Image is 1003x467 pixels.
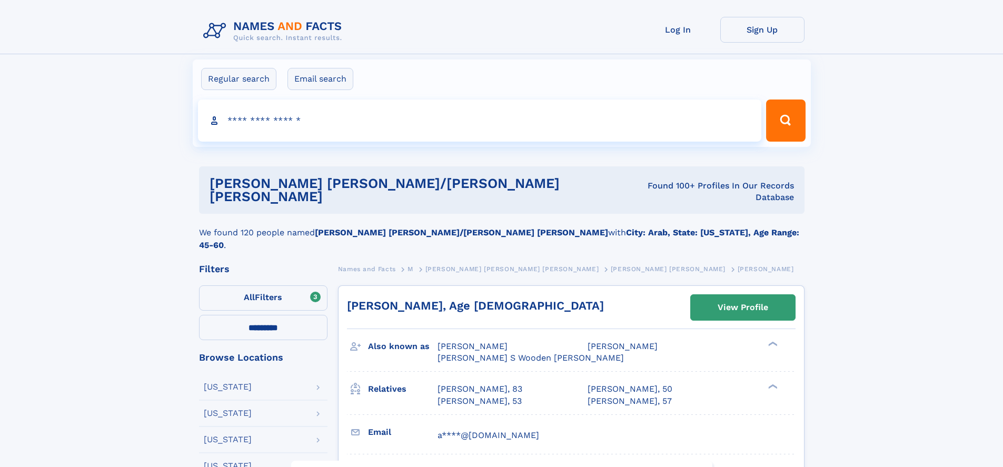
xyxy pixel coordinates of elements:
a: [PERSON_NAME] [PERSON_NAME] [PERSON_NAME] [425,262,599,275]
h1: [PERSON_NAME] [PERSON_NAME]/[PERSON_NAME] [PERSON_NAME] [210,177,627,203]
a: [PERSON_NAME], 57 [588,395,672,407]
div: [US_STATE] [204,409,252,418]
a: M [408,262,413,275]
b: [PERSON_NAME] [PERSON_NAME]/[PERSON_NAME] [PERSON_NAME] [315,227,608,237]
label: Filters [199,285,327,311]
h3: Also known as [368,337,438,355]
input: search input [198,100,762,142]
div: Filters [199,264,327,274]
a: Sign Up [720,17,805,43]
span: [PERSON_NAME] [738,265,794,273]
button: Search Button [766,100,805,142]
a: Log In [636,17,720,43]
h3: Email [368,423,438,441]
label: Email search [287,68,353,90]
img: Logo Names and Facts [199,17,351,45]
a: View Profile [691,295,795,320]
span: All [244,292,255,302]
a: [PERSON_NAME], Age [DEMOGRAPHIC_DATA] [347,299,604,312]
span: [PERSON_NAME] [PERSON_NAME] [PERSON_NAME] [425,265,599,273]
div: [US_STATE] [204,435,252,444]
span: [PERSON_NAME] [588,341,658,351]
div: We found 120 people named with . [199,214,805,252]
span: M [408,265,413,273]
a: [PERSON_NAME], 83 [438,383,522,395]
label: Regular search [201,68,276,90]
a: Names and Facts [338,262,396,275]
a: [PERSON_NAME], 53 [438,395,522,407]
div: Browse Locations [199,353,327,362]
span: [PERSON_NAME] [PERSON_NAME] [611,265,726,273]
div: View Profile [718,295,768,320]
b: City: Arab, State: [US_STATE], Age Range: 45-60 [199,227,799,250]
div: Found 100+ Profiles In Our Records Database [627,180,794,203]
a: [PERSON_NAME] [PERSON_NAME] [611,262,726,275]
span: [PERSON_NAME] S Wooden [PERSON_NAME] [438,353,624,363]
div: ❯ [766,383,778,390]
a: [PERSON_NAME], 50 [588,383,672,395]
span: [PERSON_NAME] [438,341,508,351]
div: ❯ [766,341,778,347]
div: [US_STATE] [204,383,252,391]
h3: Relatives [368,380,438,398]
